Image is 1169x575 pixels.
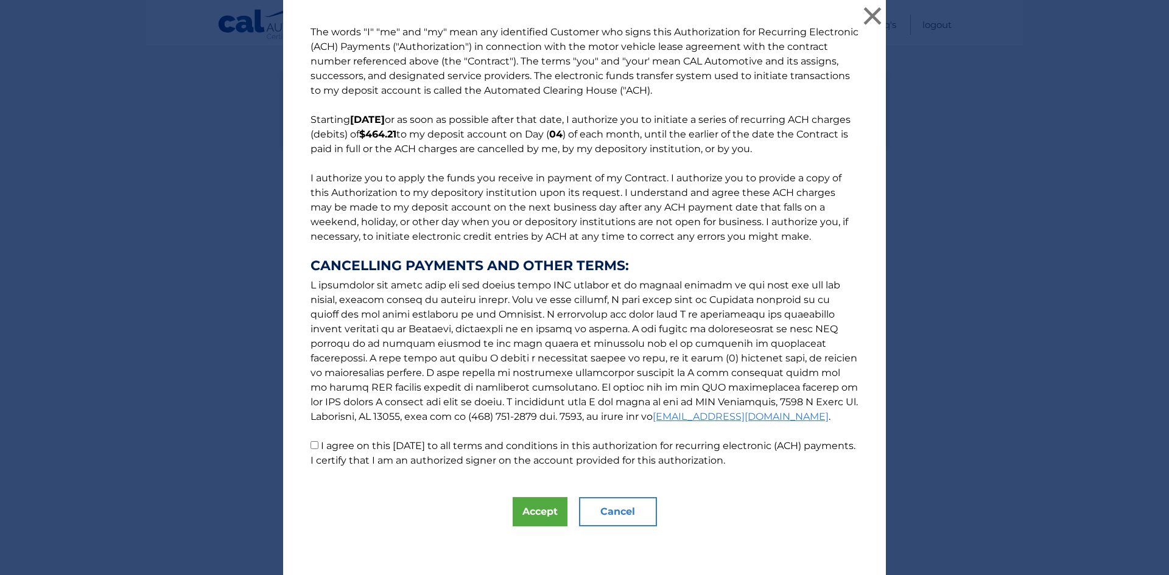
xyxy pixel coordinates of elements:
label: I agree on this [DATE] to all terms and conditions in this authorization for recurring electronic... [311,440,855,466]
b: 04 [549,128,563,140]
button: Cancel [579,497,657,526]
b: [DATE] [350,114,385,125]
p: The words "I" "me" and "my" mean any identified Customer who signs this Authorization for Recurri... [298,25,871,468]
button: Accept [513,497,567,526]
a: [EMAIL_ADDRESS][DOMAIN_NAME] [653,411,829,422]
strong: CANCELLING PAYMENTS AND OTHER TERMS: [311,259,858,273]
button: × [860,4,885,28]
b: $464.21 [359,128,396,140]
